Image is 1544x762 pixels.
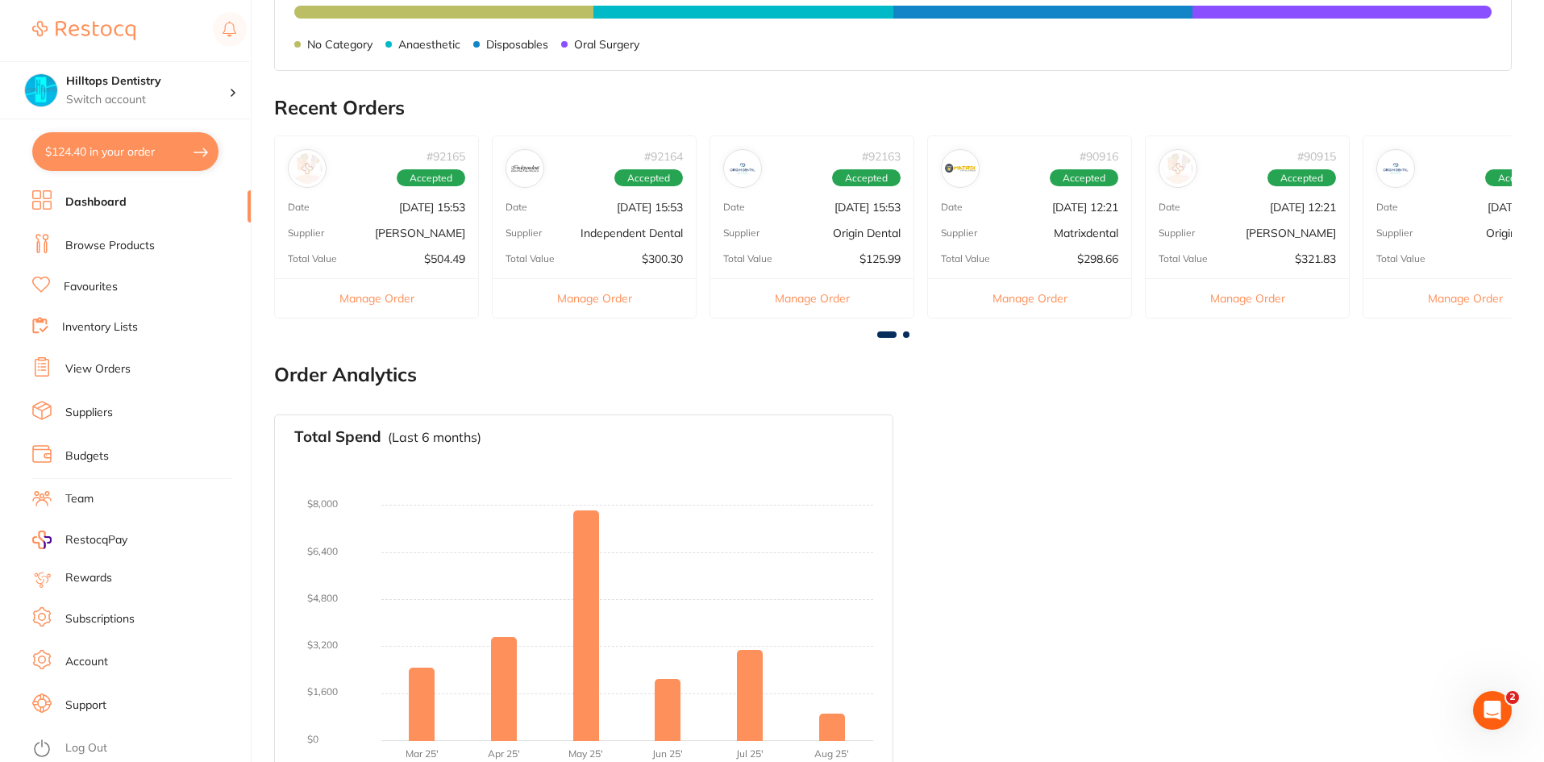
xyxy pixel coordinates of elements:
h4: Hilltops Dentistry [66,73,229,90]
p: [DATE] 15:53 [399,201,465,214]
p: Anaesthetic [398,38,460,51]
p: # 90916 [1080,150,1118,163]
p: [PERSON_NAME] [1246,227,1336,239]
p: $321.83 [1295,252,1336,265]
img: Hilltops Dentistry [25,74,57,106]
p: Supplier [1159,227,1195,239]
a: Account [65,654,108,670]
a: View Orders [65,361,131,377]
span: Accepted [397,169,465,187]
span: RestocqPay [65,532,127,548]
p: Date [1376,202,1398,213]
img: RestocqPay [32,531,52,549]
p: $125.99 [859,252,901,265]
img: Matrixdental [945,153,976,184]
p: $504.49 [424,252,465,265]
p: Total Value [506,253,555,264]
p: Total Value [288,253,337,264]
p: # 92163 [862,150,901,163]
p: Matrixdental [1054,227,1118,239]
a: Inventory Lists [62,319,138,335]
p: # 92165 [427,150,465,163]
img: Adam Dental [1163,153,1193,184]
p: Total Value [941,253,990,264]
a: Support [65,697,106,714]
p: Total Value [1376,253,1425,264]
img: Henry Schein Halas [292,153,323,184]
span: 2 [1506,691,1519,704]
a: RestocqPay [32,531,127,549]
p: (Last 6 months) [388,430,481,444]
h3: Total Spend [294,428,381,446]
button: Manage Order [493,278,696,318]
p: Date [506,202,527,213]
a: Log Out [65,740,107,756]
p: Supplier [723,227,760,239]
p: No Category [307,38,372,51]
p: Date [288,202,310,213]
p: $298.66 [1077,252,1118,265]
p: [DATE] 15:53 [834,201,901,214]
img: Origin Dental [1380,153,1411,184]
a: Rewards [65,570,112,586]
button: Manage Order [710,278,913,318]
p: [DATE] 15:53 [617,201,683,214]
iframe: Intercom live chat [1473,691,1512,730]
p: [PERSON_NAME] [375,227,465,239]
span: Accepted [1050,169,1118,187]
button: Manage Order [275,278,478,318]
a: Dashboard [65,194,127,210]
p: Date [723,202,745,213]
img: Restocq Logo [32,21,135,40]
button: $124.40 in your order [32,132,218,171]
a: Team [65,491,94,507]
p: Total Value [723,253,772,264]
p: Total Value [1159,253,1208,264]
h2: Order Analytics [274,364,1512,386]
h2: Recent Orders [274,97,1512,119]
p: Supplier [941,227,977,239]
p: $300.30 [642,252,683,265]
p: # 90915 [1297,150,1336,163]
a: Budgets [65,448,109,464]
span: Accepted [1267,169,1336,187]
p: Date [1159,202,1180,213]
img: Independent Dental [510,153,540,184]
p: [DATE] 12:21 [1052,201,1118,214]
a: Browse Products [65,238,155,254]
p: Origin Dental [833,227,901,239]
p: Oral Surgery [574,38,639,51]
span: Accepted [614,169,683,187]
p: Disposables [486,38,548,51]
p: # 92164 [644,150,683,163]
a: Suppliers [65,405,113,421]
a: Favourites [64,279,118,295]
button: Manage Order [928,278,1131,318]
p: Independent Dental [581,227,683,239]
p: Supplier [1376,227,1413,239]
p: Date [941,202,963,213]
img: Origin Dental [727,153,758,184]
p: Switch account [66,92,229,108]
p: Supplier [506,227,542,239]
button: Manage Order [1146,278,1349,318]
a: Subscriptions [65,611,135,627]
button: Log Out [32,736,246,762]
p: [DATE] 12:21 [1270,201,1336,214]
p: Supplier [288,227,324,239]
span: Accepted [832,169,901,187]
a: Restocq Logo [32,12,135,49]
